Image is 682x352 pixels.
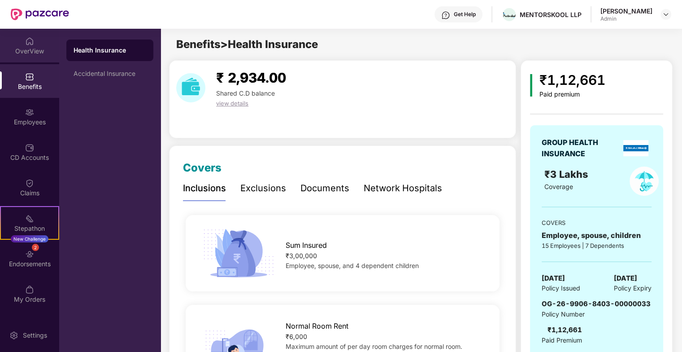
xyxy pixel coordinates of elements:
span: view details [216,100,248,107]
div: MENTORSKOOL LLP [520,10,582,19]
div: ₹6,000 [286,332,485,342]
div: 2 [32,244,39,251]
span: [DATE] [614,273,637,284]
div: ₹3,00,000 [286,251,485,261]
span: Normal Room Rent [286,321,348,332]
div: Exclusions [240,181,286,195]
div: COVERS [542,218,652,227]
div: 15 Employees | 7 Dependents [542,241,652,250]
img: svg+xml;base64,PHN2ZyBpZD0iRW1wbG95ZWVzIiB4bWxucz0iaHR0cDovL3d3dy53My5vcmcvMjAwMC9zdmciIHdpZHRoPS... [25,108,34,117]
div: Employee, spouse, children [542,230,652,241]
div: ₹1,12,661 [547,325,582,335]
span: Benefits > Health Insurance [176,38,318,51]
div: Settings [20,331,50,340]
span: Paid Premium [542,335,582,345]
div: Admin [600,15,652,22]
img: svg+xml;base64,PHN2ZyBpZD0iQ0RfQWNjb3VudHMiIGRhdGEtbmFtZT0iQ0QgQWNjb3VudHMiIHhtbG5zPSJodHRwOi8vd3... [25,143,34,152]
div: [PERSON_NAME] [600,7,652,15]
img: svg+xml;base64,PHN2ZyBpZD0iU2V0dGluZy0yMHgyMCIgeG1sbnM9Imh0dHA6Ly93d3cudzMub3JnLzIwMDAvc3ZnIiB3aW... [9,331,18,340]
div: ₹1,12,661 [539,70,605,91]
div: Inclusions [183,181,226,195]
div: GROUP HEALTH INSURANCE [542,137,620,159]
span: ₹ 2,934.00 [216,70,286,86]
div: New Challenge [11,235,48,242]
span: Policy Expiry [614,283,652,293]
span: OG-26-9906-8403-00000033 [542,299,651,308]
img: policyIcon [630,167,659,196]
span: ₹3 Lakhs [544,168,591,180]
img: svg+xml;base64,PHN2ZyBpZD0iRW5kb3JzZW1lbnRzIiB4bWxucz0iaHR0cDovL3d3dy53My5vcmcvMjAwMC9zdmciIHdpZH... [25,250,34,259]
img: svg+xml;base64,PHN2ZyBpZD0iSGVscC0zMngzMiIgeG1sbnM9Imh0dHA6Ly93d3cudzMub3JnLzIwMDAvc3ZnIiB3aWR0aD... [441,11,450,20]
span: Employee, spouse, and 4 dependent children [286,262,419,269]
img: download [176,73,205,102]
span: Policy Issued [542,283,580,293]
img: svg+xml;base64,PHN2ZyBpZD0iTXlfT3JkZXJzIiBkYXRhLW5hbWU9Ik15IE9yZGVycyIgeG1sbnM9Imh0dHA6Ly93d3cudz... [25,285,34,294]
img: svg+xml;base64,PHN2ZyBpZD0iQmVuZWZpdHMiIHhtbG5zPSJodHRwOi8vd3d3LnczLm9yZy8yMDAwL3N2ZyIgd2lkdGg9Ij... [25,72,34,81]
span: Shared C.D balance [216,89,275,97]
div: Stepathon [1,224,58,233]
span: [DATE] [542,273,565,284]
span: Policy Number [542,310,585,318]
div: Documents [300,181,349,195]
img: svg+xml;base64,PHN2ZyBpZD0iSG9tZSIgeG1sbnM9Imh0dHA6Ly93d3cudzMub3JnLzIwMDAvc3ZnIiB3aWR0aD0iMjAiIG... [25,37,34,46]
div: Paid premium [539,91,605,98]
span: Sum Insured [286,240,327,251]
img: svg+xml;base64,PHN2ZyB4bWxucz0iaHR0cDovL3d3dy53My5vcmcvMjAwMC9zdmciIHdpZHRoPSIyMSIgaGVpZ2h0PSIyMC... [25,214,34,223]
div: Health Insurance [74,46,146,55]
img: svg+xml;base64,PHN2ZyBpZD0iRHJvcGRvd24tMzJ4MzIiIHhtbG5zPSJodHRwOi8vd3d3LnczLm9yZy8yMDAwL3N2ZyIgd2... [662,11,669,18]
img: New Pazcare Logo [11,9,69,20]
img: Full_logo.png [503,12,516,18]
div: Get Help [454,11,476,18]
img: icon [530,74,532,97]
div: Accidental Insurance [74,70,146,77]
span: Covers [183,161,222,174]
div: Network Hospitals [364,181,442,195]
img: insurerLogo [623,140,649,156]
img: svg+xml;base64,PHN2ZyBpZD0iQ2xhaW0iIHhtbG5zPSJodHRwOi8vd3d3LnczLm9yZy8yMDAwL3N2ZyIgd2lkdGg9IjIwIi... [25,179,34,188]
span: Coverage [544,183,573,190]
img: icon [200,226,277,280]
